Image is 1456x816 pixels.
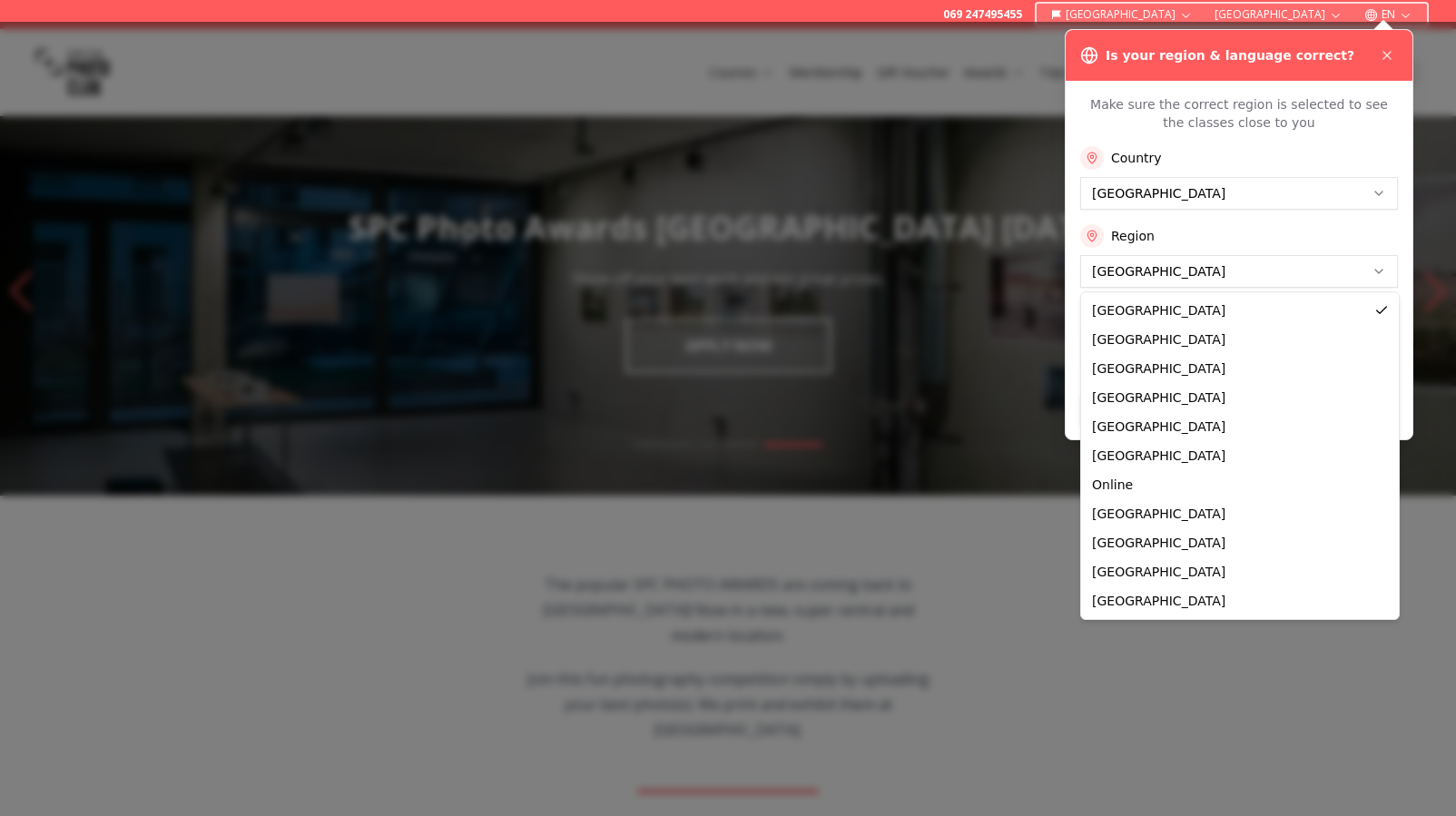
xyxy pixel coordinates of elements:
span: [GEOGRAPHIC_DATA] [1092,536,1225,550]
span: [GEOGRAPHIC_DATA] [1092,419,1225,434]
span: [GEOGRAPHIC_DATA] [1092,448,1225,463]
span: [GEOGRAPHIC_DATA] [1092,303,1225,318]
span: [GEOGRAPHIC_DATA] [1092,506,1225,521]
span: Online [1092,477,1133,492]
span: [GEOGRAPHIC_DATA] [1092,390,1225,405]
span: [GEOGRAPHIC_DATA] [1092,565,1225,579]
span: [GEOGRAPHIC_DATA] [1092,361,1225,376]
span: [GEOGRAPHIC_DATA] [1092,594,1225,608]
span: [GEOGRAPHIC_DATA] [1092,332,1225,347]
